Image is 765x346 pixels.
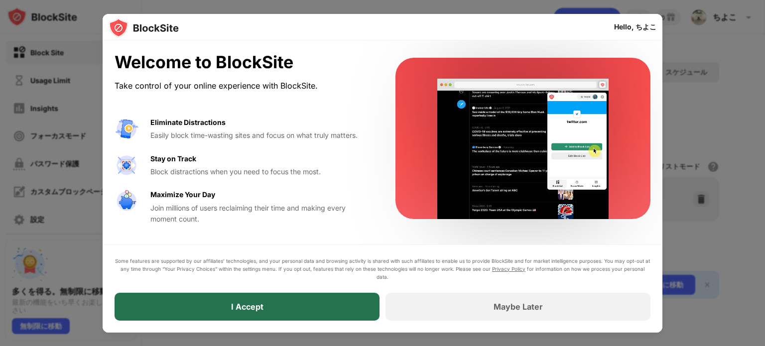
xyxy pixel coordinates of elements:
[115,189,138,213] img: value-safe-time.svg
[150,203,372,225] div: Join millions of users reclaiming their time and making every moment count.
[115,153,138,177] img: value-focus.svg
[150,189,215,200] div: Maximize Your Day
[115,117,138,141] img: value-avoid-distractions.svg
[150,166,372,177] div: Block distractions when you need to focus the most.
[115,257,650,281] div: Some features are supported by our affiliates’ technologies, and your personal data and browsing ...
[494,302,543,312] div: Maybe Later
[150,153,196,164] div: Stay on Track
[150,117,226,128] div: Eliminate Distractions
[492,266,525,272] a: Privacy Policy
[614,23,656,31] div: Hello, ちよこ
[115,52,372,73] div: Welcome to BlockSite
[150,130,372,141] div: Easily block time-wasting sites and focus on what truly matters.
[231,302,263,312] div: I Accept
[109,18,179,38] img: logo-blocksite.svg
[115,79,372,93] div: Take control of your online experience with BlockSite.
